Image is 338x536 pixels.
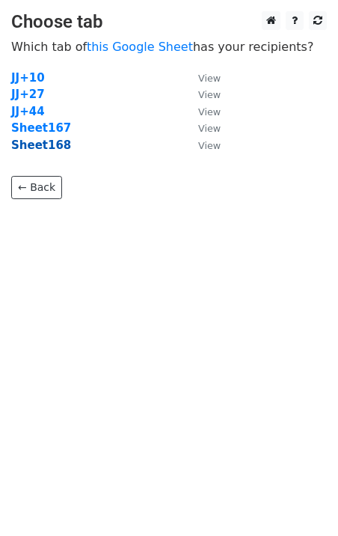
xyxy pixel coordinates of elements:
[11,138,71,152] a: Sheet168
[198,106,221,118] small: View
[87,40,193,54] a: this Google Sheet
[183,138,221,152] a: View
[11,176,62,199] a: ← Back
[198,89,221,100] small: View
[183,88,221,101] a: View
[11,88,45,101] a: JJ+27
[11,71,45,85] a: JJ+10
[198,73,221,84] small: View
[198,123,221,134] small: View
[198,140,221,151] small: View
[183,105,221,118] a: View
[11,11,327,33] h3: Choose tab
[11,105,45,118] a: JJ+44
[183,121,221,135] a: View
[11,39,327,55] p: Which tab of has your recipients?
[183,71,221,85] a: View
[11,121,71,135] a: Sheet167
